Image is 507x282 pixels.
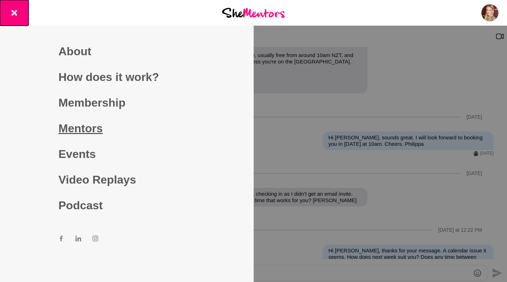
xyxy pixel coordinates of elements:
a: Podcast [58,193,195,218]
a: About [58,39,195,64]
a: Instagram [93,235,98,244]
a: Facebook [58,235,64,244]
a: Membership [58,90,195,116]
a: LinkedIn [75,235,81,244]
a: Events [58,141,195,167]
img: Philippa Sutherland [481,4,498,21]
a: Mentors [58,116,195,141]
img: She Mentors Logo [222,8,285,17]
a: How does it work? [58,64,195,90]
a: Video Replays [58,167,195,193]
